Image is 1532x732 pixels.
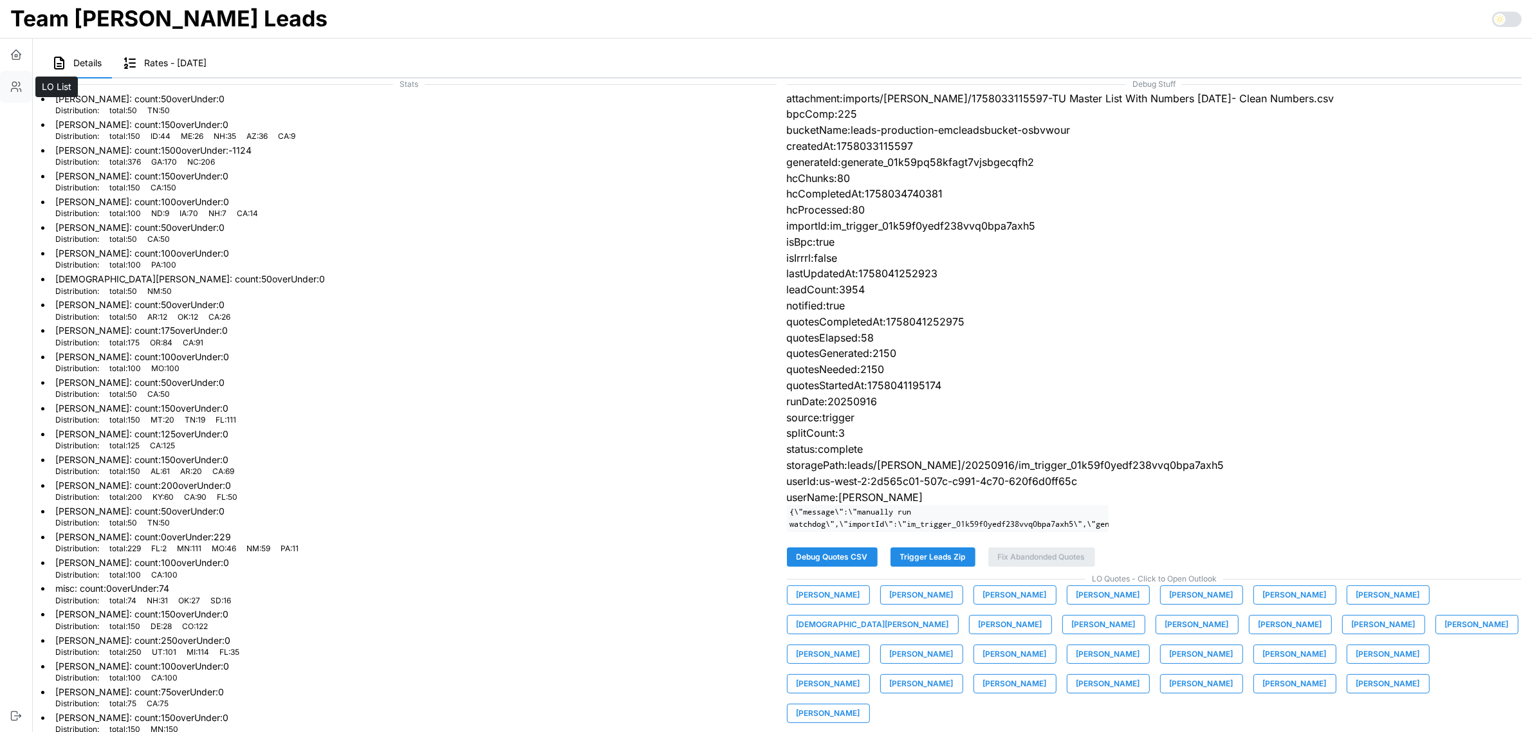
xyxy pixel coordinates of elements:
[109,544,141,554] p: total : 229
[1253,645,1336,664] button: [PERSON_NAME]
[1347,645,1430,664] button: [PERSON_NAME]
[187,157,215,168] p: NC : 206
[150,338,172,349] p: OR : 84
[109,183,140,194] p: total : 150
[55,544,99,554] p: Distribution:
[147,234,170,245] p: CA : 50
[797,704,860,722] span: [PERSON_NAME]
[1352,616,1416,634] span: [PERSON_NAME]
[55,428,228,441] p: [PERSON_NAME] : count: 125 overUnder: 0
[151,131,171,142] p: ID : 44
[1165,616,1229,634] span: [PERSON_NAME]
[974,585,1057,605] button: [PERSON_NAME]
[109,647,142,658] p: total : 250
[797,586,860,604] span: [PERSON_NAME]
[109,105,137,116] p: total : 50
[151,363,180,374] p: MO : 100
[983,586,1047,604] span: [PERSON_NAME]
[151,466,170,477] p: AL : 61
[55,157,99,168] p: Distribution:
[787,234,1522,250] p: isBpc:true
[55,596,99,607] p: Distribution:
[109,363,141,374] p: total : 100
[787,394,1522,410] p: runDate:20250916
[147,699,169,709] p: CA : 75
[150,441,175,452] p: CA : 125
[787,473,1522,490] p: userId:us-west-2:2d565c01-507c-c991-4c70-620f6d0ff65c
[178,596,200,607] p: OK : 27
[109,596,136,607] p: total : 74
[147,312,167,323] p: AR : 12
[1253,674,1336,693] button: [PERSON_NAME]
[1076,675,1140,693] span: [PERSON_NAME]
[1263,645,1327,663] span: [PERSON_NAME]
[55,441,99,452] p: Distribution:
[184,492,207,503] p: CA : 90
[787,410,1522,426] p: source:trigger
[152,647,176,658] p: UT : 101
[787,345,1522,361] p: quotesGenerated:2150
[151,544,167,554] p: FL : 2
[109,208,141,219] p: total : 100
[1072,616,1136,634] span: [PERSON_NAME]
[55,479,237,492] p: [PERSON_NAME] : count: 200 overUnder: 0
[208,312,230,323] p: CA : 26
[281,544,299,554] p: PA : 11
[246,131,268,142] p: AZ : 36
[55,686,224,699] p: [PERSON_NAME] : count: 75 overUnder: 0
[787,314,1522,330] p: quotesCompletedAt:1758041252975
[182,621,208,632] p: CO : 122
[219,647,239,658] p: FL : 35
[151,183,176,194] p: CA : 150
[147,389,170,400] p: CA : 50
[151,157,177,168] p: GA : 170
[55,221,225,234] p: [PERSON_NAME] : count: 50 overUnder: 0
[55,570,99,581] p: Distribution:
[147,596,168,607] p: NH : 31
[55,582,231,595] p: misc : count: 0 overUnder: 74
[151,260,176,271] p: PA : 100
[797,645,860,663] span: [PERSON_NAME]
[55,453,234,466] p: [PERSON_NAME] : count: 150 overUnder: 0
[55,208,99,219] p: Distribution:
[55,699,99,709] p: Distribution:
[55,324,228,337] p: [PERSON_NAME] : count: 175 overUnder: 0
[41,78,777,91] span: Stats
[152,492,174,503] p: KY : 60
[880,674,963,693] button: [PERSON_NAME]
[183,338,203,349] p: CA : 91
[55,673,99,684] p: Distribution:
[208,208,226,219] p: NH : 7
[983,675,1047,693] span: [PERSON_NAME]
[1170,645,1233,663] span: [PERSON_NAME]
[55,183,99,194] p: Distribution:
[787,585,870,605] button: [PERSON_NAME]
[187,647,209,658] p: MI : 114
[787,250,1522,266] p: isIrrrl:false
[787,282,1522,298] p: leadCount:3954
[212,466,234,477] p: CA : 69
[969,615,1052,634] button: [PERSON_NAME]
[109,131,140,142] p: total : 150
[109,699,136,709] p: total : 75
[55,338,99,349] p: Distribution:
[10,5,328,33] h1: Team [PERSON_NAME] Leads
[55,170,228,183] p: [PERSON_NAME] : count: 150 overUnder: 0
[55,131,99,142] p: Distribution:
[55,492,99,503] p: Distribution:
[177,544,201,554] p: MN : 111
[787,361,1522,378] p: quotesNeeded:2150
[55,273,325,286] p: [DEMOGRAPHIC_DATA][PERSON_NAME] : count: 50 overUnder: 0
[1156,615,1239,634] button: [PERSON_NAME]
[1170,675,1233,693] span: [PERSON_NAME]
[787,298,1522,314] p: notified:true
[55,234,99,245] p: Distribution:
[55,144,252,157] p: [PERSON_NAME] : count: 1500 overUnder: -1124
[55,402,236,415] p: [PERSON_NAME] : count: 150 overUnder: 0
[214,131,236,142] p: NH : 35
[55,634,239,647] p: [PERSON_NAME] : count: 250 overUnder: 0
[278,131,295,142] p: CA : 9
[55,286,99,297] p: Distribution:
[974,645,1057,664] button: [PERSON_NAME]
[246,544,270,554] p: NM : 59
